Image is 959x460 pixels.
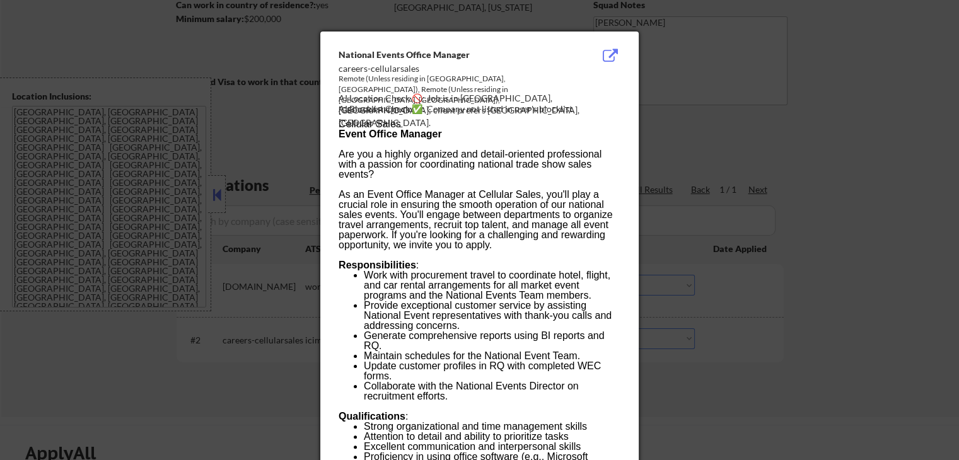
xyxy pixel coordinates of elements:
[364,301,620,331] li: Provide exceptional customer service by assisting National Event representatives with thank-you c...
[339,49,557,61] div: National Events Office Manager
[339,411,405,422] strong: Qualifications
[339,190,620,250] p: As an Event Office Manager at Cellular Sales, you'll play a crucial role in ensuring the smooth o...
[339,62,557,75] div: careers-cellularsales
[364,432,620,442] li: Attention to detail and ability to prioritize tasks
[339,74,557,116] div: Remote (Unless residing in [GEOGRAPHIC_DATA], [GEOGRAPHIC_DATA]), Remote (Unless residing in [GEO...
[339,103,625,115] div: AI Blocklist Check ✅: Company not listed in user's blocklist.
[339,260,620,270] p: :
[364,351,620,361] li: Maintain schedules for the National Event Team.
[364,270,620,301] li: Work with procurement travel to coordinate hotel, flight, and car rental arrangements for all mar...
[339,129,442,139] strong: Event Office Manager
[364,331,620,351] li: Generate comprehensive reports using BI reports and RQ.
[364,422,620,432] li: Strong organizational and time management skills
[339,260,416,270] strong: Responsibilities
[364,361,620,381] li: Update customer profiles in RQ with completed WEC forms.
[364,381,620,401] li: Collaborate with the National Events Director on recruitment efforts.
[339,411,620,422] p: :
[364,442,620,452] li: Excellent communication and interpersonal skills
[339,149,620,180] p: Are you a highly organized and detail-oriented professional with a passion for coordinating natio...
